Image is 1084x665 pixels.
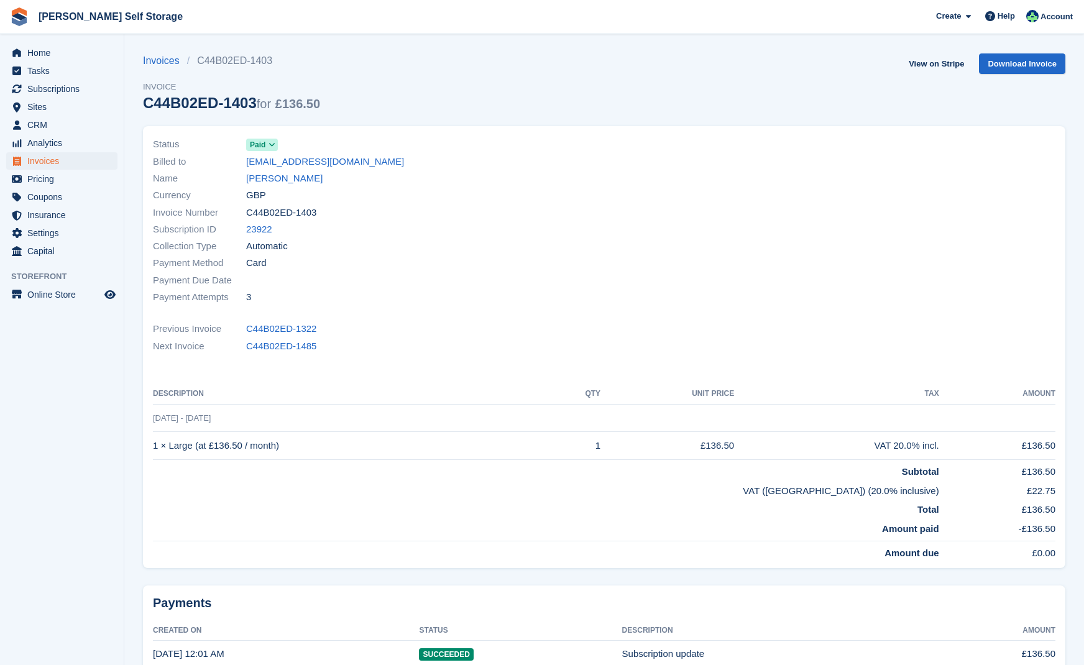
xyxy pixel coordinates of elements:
[419,648,473,661] span: Succeeded
[153,222,246,237] span: Subscription ID
[939,517,1055,541] td: -£136.50
[27,224,102,242] span: Settings
[103,287,117,302] a: Preview store
[6,206,117,224] a: menu
[6,224,117,242] a: menu
[600,432,734,460] td: £136.50
[153,339,246,354] span: Next Invoice
[552,384,600,404] th: QTY
[153,621,419,641] th: Created On
[27,134,102,152] span: Analytics
[27,62,102,80] span: Tasks
[246,188,266,203] span: GBP
[153,206,246,220] span: Invoice Number
[917,504,939,515] strong: Total
[153,384,552,404] th: Description
[11,270,124,283] span: Storefront
[153,273,246,288] span: Payment Due Date
[246,137,278,152] a: Paid
[6,80,117,98] a: menu
[27,98,102,116] span: Sites
[153,595,1055,611] h2: Payments
[257,97,271,111] span: for
[246,155,404,169] a: [EMAIL_ADDRESS][DOMAIN_NAME]
[998,10,1015,22] span: Help
[930,621,1055,641] th: Amount
[246,256,267,270] span: Card
[27,80,102,98] span: Subscriptions
[34,6,188,27] a: [PERSON_NAME] Self Storage
[936,10,961,22] span: Create
[246,322,316,336] a: C44B02ED-1322
[552,432,600,460] td: 1
[882,523,939,534] strong: Amount paid
[939,432,1055,460] td: £136.50
[10,7,29,26] img: stora-icon-8386f47178a22dfd0bd8f6a31ec36ba5ce8667c1dd55bd0f319d3a0aa187defe.svg
[27,44,102,62] span: Home
[6,116,117,134] a: menu
[902,466,939,477] strong: Subtotal
[419,621,622,641] th: Status
[6,98,117,116] a: menu
[27,116,102,134] span: CRM
[6,188,117,206] a: menu
[6,242,117,260] a: menu
[153,188,246,203] span: Currency
[939,479,1055,498] td: £22.75
[884,548,939,558] strong: Amount due
[939,541,1055,561] td: £0.00
[734,439,939,453] div: VAT 20.0% incl.
[6,134,117,152] a: menu
[143,53,320,68] nav: breadcrumbs
[622,621,930,641] th: Description
[904,53,969,74] a: View on Stripe
[153,648,224,659] time: 2024-01-26 00:01:49 UTC
[734,384,939,404] th: Tax
[600,384,734,404] th: Unit Price
[143,53,187,68] a: Invoices
[246,222,272,237] a: 23922
[979,53,1065,74] a: Download Invoice
[153,256,246,270] span: Payment Method
[939,498,1055,517] td: £136.50
[6,152,117,170] a: menu
[27,242,102,260] span: Capital
[153,137,246,152] span: Status
[939,384,1055,404] th: Amount
[6,44,117,62] a: menu
[246,339,316,354] a: C44B02ED-1485
[246,239,288,254] span: Automatic
[246,290,251,305] span: 3
[250,139,265,150] span: Paid
[27,170,102,188] span: Pricing
[27,188,102,206] span: Coupons
[143,94,320,111] div: C44B02ED-1403
[153,172,246,186] span: Name
[939,460,1055,479] td: £136.50
[1026,10,1039,22] img: Dafydd Pritchard
[153,413,211,423] span: [DATE] - [DATE]
[6,286,117,303] a: menu
[1040,11,1073,23] span: Account
[27,152,102,170] span: Invoices
[246,206,316,220] span: C44B02ED-1403
[153,432,552,460] td: 1 × Large (at £136.50 / month)
[275,97,320,111] span: £136.50
[153,290,246,305] span: Payment Attempts
[6,170,117,188] a: menu
[153,239,246,254] span: Collection Type
[153,155,246,169] span: Billed to
[27,206,102,224] span: Insurance
[27,286,102,303] span: Online Store
[153,479,939,498] td: VAT ([GEOGRAPHIC_DATA]) (20.0% inclusive)
[143,81,320,93] span: Invoice
[153,322,246,336] span: Previous Invoice
[246,172,323,186] a: [PERSON_NAME]
[6,62,117,80] a: menu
